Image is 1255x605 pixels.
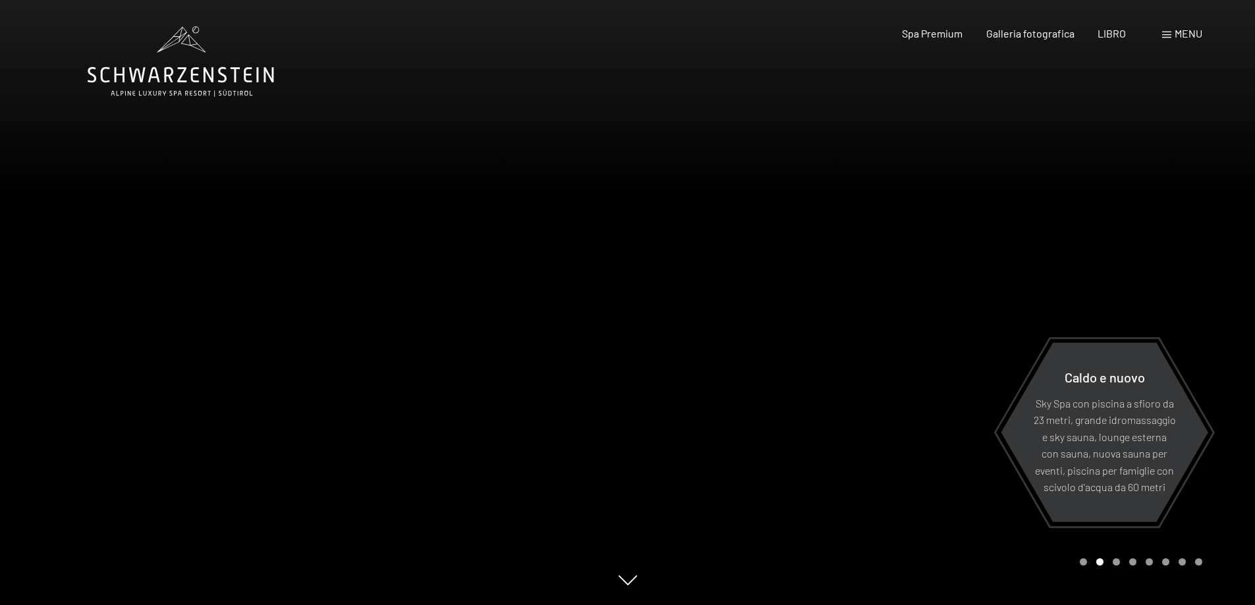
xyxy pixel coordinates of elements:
a: Spa Premium [902,27,962,39]
font: menu [1175,27,1202,39]
a: Galleria fotografica [986,27,1074,39]
div: Carousel Page 1 [1080,558,1087,566]
div: Carosello Pagina 7 [1179,558,1186,566]
div: Pagina 5 della giostra [1146,558,1153,566]
a: LIBRO [1098,27,1126,39]
a: Caldo e nuovo Sky Spa con piscina a sfioro da 23 metri, grande idromassaggio e sky sauna, lounge ... [1000,342,1209,523]
font: Caldo e nuovo [1065,369,1145,384]
div: Pagina 4 del carosello [1129,558,1136,566]
div: Pagina 3 della giostra [1113,558,1120,566]
div: Pagina 6 della giostra [1162,558,1169,566]
div: Paginazione carosello [1075,558,1202,566]
font: Sky Spa con piscina a sfioro da 23 metri, grande idromassaggio e sky sauna, lounge esterna con sa... [1034,396,1176,493]
div: Carousel Page 2 (Current Slide) [1096,558,1103,566]
div: Pagina 8 della giostra [1195,558,1202,566]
